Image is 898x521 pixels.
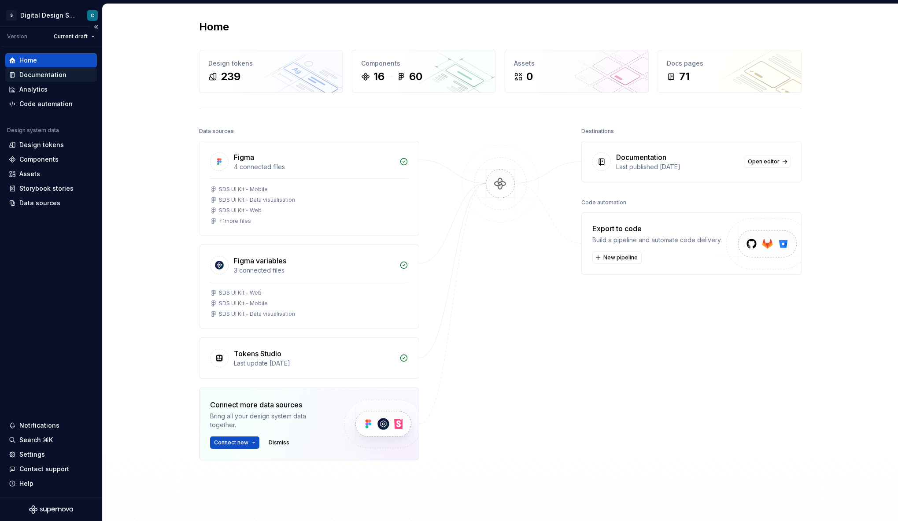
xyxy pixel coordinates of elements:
[199,337,419,379] a: Tokens StudioLast update [DATE]
[210,436,259,449] button: Connect new
[373,70,384,84] div: 16
[361,59,487,68] div: Components
[5,152,97,166] a: Components
[54,33,88,40] span: Current draft
[505,50,649,93] a: Assets0
[208,59,334,68] div: Design tokens
[19,436,53,444] div: Search ⌘K
[514,59,639,68] div: Assets
[352,50,496,93] a: Components1660
[526,70,533,84] div: 0
[581,125,614,137] div: Destinations
[7,33,27,40] div: Version
[234,266,394,275] div: 3 connected files
[234,255,286,266] div: Figma variables
[748,158,780,165] span: Open editor
[592,223,722,234] div: Export to code
[19,465,69,473] div: Contact support
[5,181,97,196] a: Storybook stories
[19,421,59,430] div: Notifications
[744,155,791,168] a: Open editor
[219,186,268,193] div: SDS UI Kit - Mobile
[199,20,229,34] h2: Home
[269,439,289,446] span: Dismiss
[219,310,295,318] div: SDS UI Kit - Data visualisation
[219,207,262,214] div: SDS UI Kit - Web
[679,70,690,84] div: 71
[219,218,251,225] div: + 1 more files
[19,155,59,164] div: Components
[7,127,59,134] div: Design system data
[219,289,262,296] div: SDS UI Kit - Web
[6,10,17,21] div: S
[50,30,99,43] button: Current draft
[616,163,739,171] div: Last published [DATE]
[219,196,295,203] div: SDS UI Kit - Data visualisation
[199,50,343,93] a: Design tokens239
[667,59,792,68] div: Docs pages
[409,70,422,84] div: 60
[19,56,37,65] div: Home
[592,251,642,264] button: New pipeline
[19,479,33,488] div: Help
[234,359,394,368] div: Last update [DATE]
[19,199,60,207] div: Data sources
[19,140,64,149] div: Design tokens
[5,53,97,67] a: Home
[658,50,802,93] a: Docs pages71
[90,21,102,33] button: Collapse sidebar
[20,11,77,20] div: Digital Design System
[210,412,329,429] div: Bring all your design system data together.
[2,6,100,25] button: SDigital Design SystemC
[19,184,74,193] div: Storybook stories
[5,462,97,476] button: Contact support
[234,348,281,359] div: Tokens Studio
[592,236,722,244] div: Build a pipeline and automate code delivery.
[5,97,97,111] a: Code automation
[19,450,45,459] div: Settings
[214,439,248,446] span: Connect new
[234,152,254,163] div: Figma
[19,85,48,94] div: Analytics
[5,82,97,96] a: Analytics
[5,138,97,152] a: Design tokens
[19,170,40,178] div: Assets
[5,477,97,491] button: Help
[581,196,626,209] div: Code automation
[5,433,97,447] button: Search ⌘K
[19,100,73,108] div: Code automation
[616,152,666,163] div: Documentation
[91,12,94,19] div: C
[199,244,419,329] a: Figma variables3 connected filesSDS UI Kit - WebSDS UI Kit - MobileSDS UI Kit - Data visualisation
[29,505,73,514] svg: Supernova Logo
[199,125,234,137] div: Data sources
[5,68,97,82] a: Documentation
[603,254,638,261] span: New pipeline
[221,70,240,84] div: 239
[210,399,329,410] div: Connect more data sources
[199,141,419,236] a: Figma4 connected filesSDS UI Kit - MobileSDS UI Kit - Data visualisationSDS UI Kit - Web+1more files
[19,70,67,79] div: Documentation
[219,300,268,307] div: SDS UI Kit - Mobile
[5,447,97,462] a: Settings
[5,167,97,181] a: Assets
[5,196,97,210] a: Data sources
[265,436,293,449] button: Dismiss
[234,163,394,171] div: 4 connected files
[5,418,97,432] button: Notifications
